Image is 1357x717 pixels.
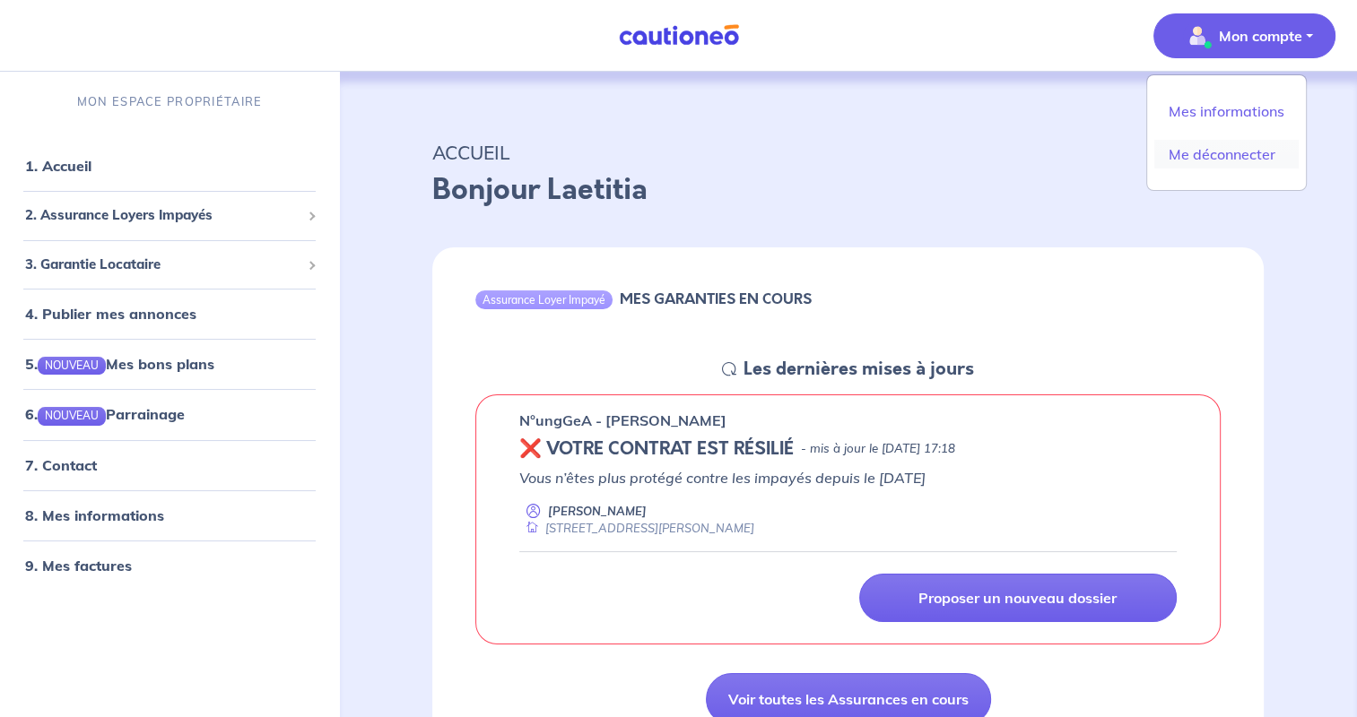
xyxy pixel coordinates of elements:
[432,136,1264,168] p: ACCUEIL
[620,290,812,307] h6: MES GARANTIES EN COURS
[7,396,332,432] div: 6.NOUVEAUParrainage
[7,346,332,382] div: 5.NOUVEAUMes bons plans
[519,520,754,537] div: [STREET_ADDRESS][PERSON_NAME]
[519,438,794,460] h5: ❌ VOTRE CONTRAT EST RÉSILIÉ
[475,290,613,308] div: Assurance Loyer Impayé
[7,447,332,483] div: 7. Contact
[25,205,300,226] span: 2. Assurance Loyers Impayés
[25,355,214,373] a: 5.NOUVEAUMes bons plans
[25,255,300,275] span: 3. Garantie Locataire
[519,467,1177,488] p: Vous n’êtes plus protégé contre les impayés depuis le [DATE]
[77,93,262,110] p: MON ESPACE PROPRIÉTAIRE
[7,548,332,583] div: 9. Mes factures
[744,358,974,380] h5: Les dernières mises à jours
[859,574,1177,622] a: Proposer un nouveau dossier
[25,557,132,574] a: 9. Mes factures
[7,296,332,332] div: 4. Publier mes annonces
[25,405,185,423] a: 6.NOUVEAUParrainage
[1153,13,1335,58] button: illu_account_valid_menu.svgMon compte
[25,506,164,524] a: 8. Mes informations
[918,589,1117,607] p: Proposer un nouveau dossier
[7,198,332,233] div: 2. Assurance Loyers Impayés
[25,157,91,175] a: 1. Accueil
[548,503,647,520] p: [PERSON_NAME]
[519,438,1177,460] div: state: REVOKED, Context: NEW,MAYBE-CERTIFICATE,RELATIONSHIP,LESSOR-DOCUMENTS
[612,24,746,47] img: Cautioneo
[7,247,332,282] div: 3. Garantie Locataire
[432,168,1264,212] p: Bonjour Laetitia
[7,148,332,184] div: 1. Accueil
[1219,25,1302,47] p: Mon compte
[1146,74,1307,191] div: illu_account_valid_menu.svgMon compte
[801,440,955,458] p: - mis à jour le [DATE] 17:18
[1183,22,1212,50] img: illu_account_valid_menu.svg
[1154,97,1299,125] a: Mes informations
[7,497,332,533] div: 8. Mes informations
[25,305,196,323] a: 4. Publier mes annonces
[519,410,726,431] p: n°ungGeA - [PERSON_NAME]
[1154,140,1299,168] a: Me déconnecter
[25,456,97,474] a: 7. Contact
